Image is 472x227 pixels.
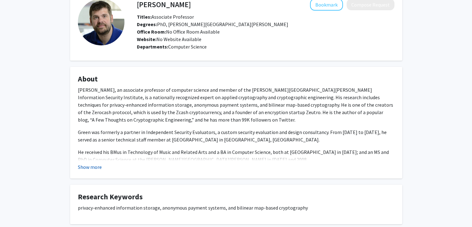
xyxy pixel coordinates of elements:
button: Show more [78,163,102,171]
p: [PERSON_NAME], an associate professor of computer science and member of the [PERSON_NAME][GEOGRAP... [78,86,394,123]
iframe: Chat [5,199,26,222]
h4: Research Keywords [78,192,394,202]
span: Computer Science [168,44,207,50]
b: Degrees: [137,21,157,27]
p: Green was formerly a partner in Independent Security Evaluators, a custom security evaluation and... [78,128,394,143]
span: PhD, [PERSON_NAME][GEOGRAPHIC_DATA][PERSON_NAME] [137,21,288,27]
span: No Office Room Available [137,29,220,35]
b: Departments: [137,44,168,50]
b: Office Room: [137,29,166,35]
h4: About [78,75,394,84]
b: Website: [137,36,156,42]
p: He received his BMus in Technology of Music and Related Arts and a BA in Computer Science, both a... [78,148,394,163]
span: No Website Available [137,36,201,42]
span: Associate Professor [137,14,194,20]
b: Titles: [137,14,151,20]
p: privacy-enhanced information storage, anonymous payment systems, and bilinear map-based cryptography [78,204,394,211]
